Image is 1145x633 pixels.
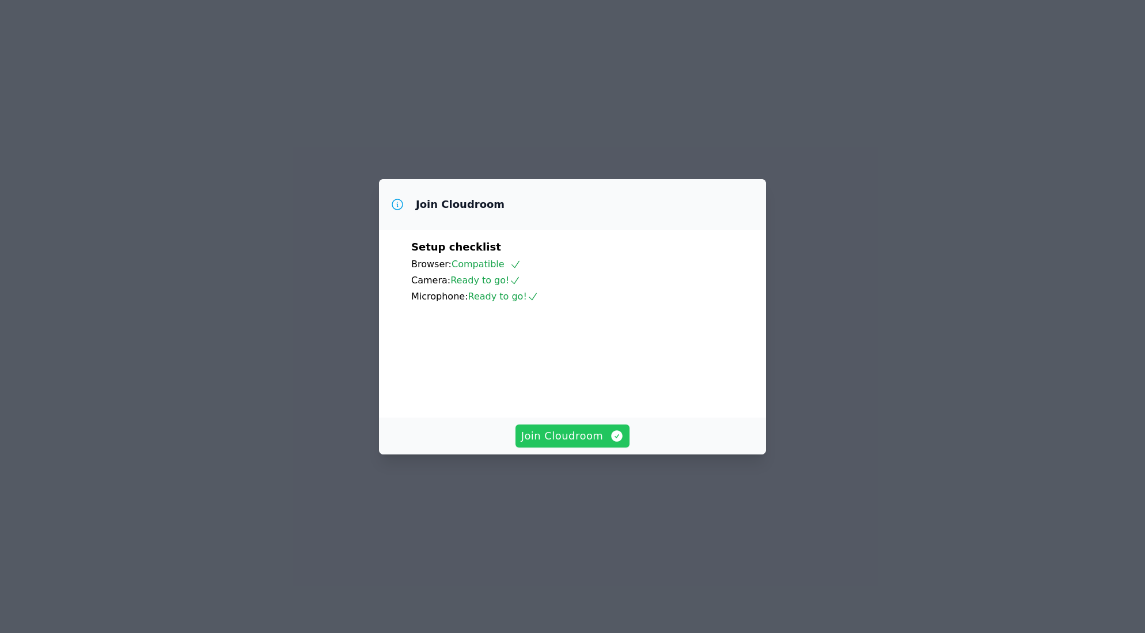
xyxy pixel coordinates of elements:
span: Microphone: [411,291,468,302]
span: Join Cloudroom [521,428,624,444]
button: Join Cloudroom [515,424,630,448]
span: Ready to go! [468,291,539,302]
span: Browser: [411,259,452,270]
span: Compatible [452,259,521,270]
span: Ready to go! [450,275,521,286]
span: Camera: [411,275,450,286]
span: Setup checklist [411,241,501,253]
h3: Join Cloudroom [416,198,505,211]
